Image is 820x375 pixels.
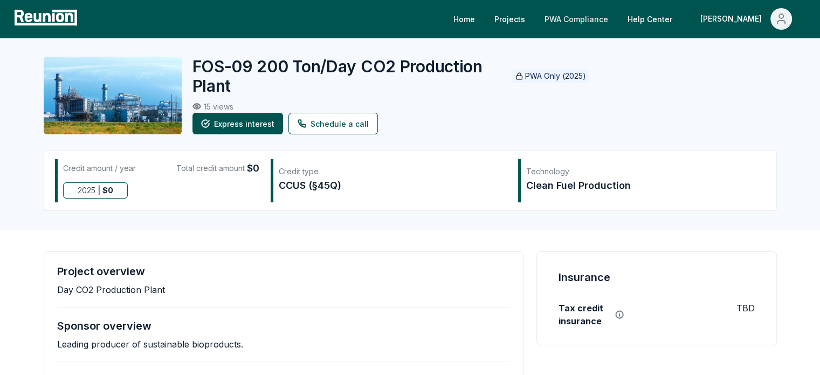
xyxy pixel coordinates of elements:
a: Help Center [619,8,681,30]
h4: Sponsor overview [57,319,151,332]
p: TBD [736,302,755,315]
h4: Project overview [57,265,145,278]
button: Express interest [192,113,283,134]
div: Credit amount / year [63,161,136,176]
nav: Main [445,8,809,30]
p: Day CO2 Production Plant [57,284,165,295]
p: 15 views [204,102,233,111]
a: Projects [486,8,534,30]
div: Clean Fuel Production [526,178,754,193]
div: Total credit amount [176,161,259,176]
a: Home [445,8,484,30]
span: $0 [247,161,259,176]
a: Schedule a call [288,113,378,134]
span: $ 0 [102,183,113,198]
h4: Insurance [559,269,610,285]
div: CCUS (§45Q) [279,178,507,193]
div: [PERSON_NAME] [700,8,766,30]
div: Credit type [279,166,507,177]
img: FOS-09 200 Ton/Day CO2 Production Plant [44,57,182,134]
p: PWA Only (2025) [525,71,586,81]
h2: FOS-09 200 Ton/Day CO2 Production Plant [192,57,505,96]
div: Technology [526,166,754,177]
a: PWA Compliance [536,8,617,30]
span: | [98,183,100,198]
button: [PERSON_NAME] [692,8,801,30]
span: 2025 [78,183,95,198]
p: Leading producer of sustainable bioproducts. [57,339,243,350]
label: Tax credit insurance [559,302,609,328]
